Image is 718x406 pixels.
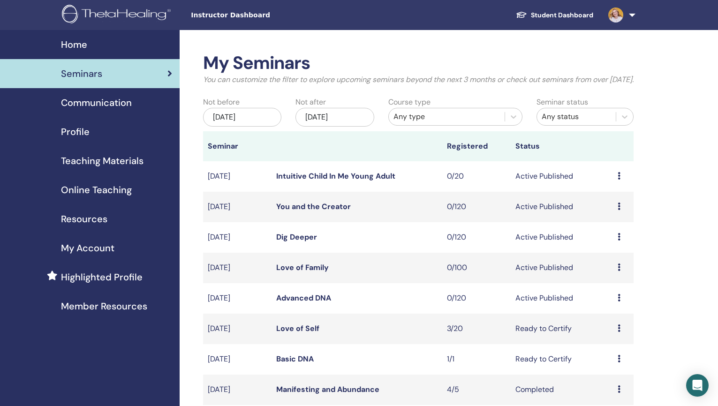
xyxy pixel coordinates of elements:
td: Ready to Certify [511,344,613,375]
img: logo.png [62,5,174,26]
td: [DATE] [203,314,272,344]
td: [DATE] [203,192,272,222]
label: Course type [388,97,431,108]
span: Seminars [61,67,102,81]
td: Active Published [511,283,613,314]
td: [DATE] [203,375,272,405]
td: Active Published [511,253,613,283]
td: Ready to Certify [511,314,613,344]
td: [DATE] [203,283,272,314]
img: graduation-cap-white.svg [516,11,527,19]
td: Active Published [511,161,613,192]
th: Seminar [203,131,272,161]
td: 0/20 [442,161,511,192]
div: Any status [542,111,611,122]
span: Profile [61,125,90,139]
a: Intuitive Child In Me Young Adult [276,171,395,181]
span: Communication [61,96,132,110]
td: Active Published [511,222,613,253]
td: [DATE] [203,161,272,192]
label: Not after [295,97,326,108]
td: 0/100 [442,253,511,283]
a: Dig Deeper [276,232,317,242]
td: 3/20 [442,314,511,344]
a: Advanced DNA [276,293,331,303]
span: My Account [61,241,114,255]
td: [DATE] [203,344,272,375]
a: Love of Family [276,263,329,272]
a: Student Dashboard [508,7,601,24]
td: [DATE] [203,253,272,283]
span: Online Teaching [61,183,132,197]
span: Member Resources [61,299,147,313]
th: Registered [442,131,511,161]
td: Completed [511,375,613,405]
a: Manifesting and Abundance [276,384,379,394]
td: [DATE] [203,222,272,253]
span: Resources [61,212,107,226]
td: 1/1 [442,344,511,375]
td: 0/120 [442,283,511,314]
a: You and the Creator [276,202,351,211]
td: 0/120 [442,222,511,253]
a: Basic DNA [276,354,314,364]
h2: My Seminars [203,53,634,74]
span: Instructor Dashboard [191,10,332,20]
img: default.jpg [608,8,623,23]
div: [DATE] [295,108,374,127]
p: You can customize the filter to explore upcoming seminars beyond the next 3 months or check out s... [203,74,634,85]
td: 0/120 [442,192,511,222]
a: Love of Self [276,323,319,333]
label: Not before [203,97,240,108]
div: Open Intercom Messenger [686,374,709,397]
td: 4/5 [442,375,511,405]
label: Seminar status [537,97,588,108]
span: Home [61,38,87,52]
div: [DATE] [203,108,282,127]
span: Teaching Materials [61,154,144,168]
span: Highlighted Profile [61,270,143,284]
div: Any type [393,111,500,122]
td: Active Published [511,192,613,222]
th: Status [511,131,613,161]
